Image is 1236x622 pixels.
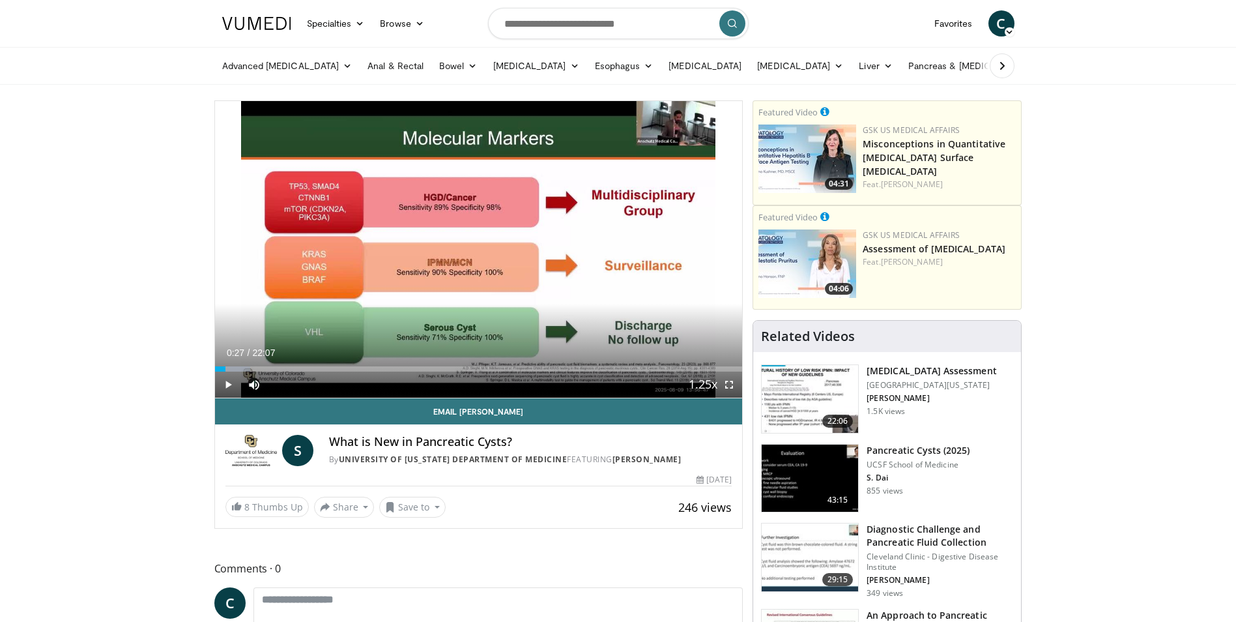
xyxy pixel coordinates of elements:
[485,53,587,79] a: [MEDICAL_DATA]
[822,415,854,428] span: 22:06
[214,560,743,577] span: Comments 0
[867,380,997,391] p: [GEOGRAPHIC_DATA][US_STATE]
[339,454,568,465] a: University of [US_STATE] Department of Medicine
[690,372,716,398] button: Playback Rate
[716,372,742,398] button: Fullscreen
[927,10,981,37] a: Favorites
[851,53,900,79] a: Liver
[758,125,856,193] a: 04:31
[225,435,277,466] img: University of Colorado Department of Medicine
[881,179,943,190] a: [PERSON_NAME]
[867,473,970,483] p: S. Dai
[758,211,818,223] small: Featured Video
[762,524,858,591] img: 7a1cb544-669a-4e07-9a7a-1466b74f52a8.150x105_q85_crop-smart_upscale.jpg
[758,230,856,298] img: 31b7e813-d228-42d3-be62-e44350ef88b5.jpg.150x105_q85_crop-smart_upscale.jpg
[222,17,291,30] img: VuMedi Logo
[822,573,854,586] span: 29:15
[758,125,856,193] img: ea8305e5-ef6b-4575-a231-c141b8650e1f.jpg.150x105_q85_crop-smart_upscale.jpg
[762,445,858,512] img: 2a8c82cf-33b7-4529-b50b-997bf1bf28ed.150x105_q85_crop-smart_upscale.jpg
[863,243,1005,255] a: Assessment of [MEDICAL_DATA]
[761,329,855,344] h4: Related Videos
[587,53,661,79] a: Esophagus
[867,552,1013,572] p: Cleveland Clinic - Digestive Disease Institute
[215,101,743,398] video-js: Video Player
[248,348,250,358] span: /
[329,435,732,449] h4: What is New in Pancreatic Cysts?
[867,486,903,496] p: 855 views
[867,444,970,457] h3: Pancreatic Cysts (2025)
[431,53,485,79] a: Bowel
[758,106,818,118] small: Featured Video
[379,497,446,518] button: Save to
[244,501,250,513] span: 8
[761,523,1013,599] a: 29:15 Diagnostic Challenge and Pancreatic Fluid Collection Cleveland Clinic - Digestive Disease I...
[761,364,1013,434] a: 22:06 [MEDICAL_DATA] Assessment [GEOGRAPHIC_DATA][US_STATE] [PERSON_NAME] 1.5K views
[863,256,1016,268] div: Feat.
[360,53,431,79] a: Anal & Rectal
[372,10,432,37] a: Browse
[299,10,373,37] a: Specialties
[867,575,1013,585] p: [PERSON_NAME]
[762,365,858,433] img: f2de704e-e447-4d57-80c9-833d99ae96b1.150x105_q85_crop-smart_upscale.jpg
[661,53,749,79] a: [MEDICAL_DATA]
[214,53,360,79] a: Advanced [MEDICAL_DATA]
[241,372,267,398] button: Mute
[697,474,732,486] div: [DATE]
[227,348,244,358] span: 0:27
[215,398,743,424] a: Email [PERSON_NAME]
[863,125,960,136] a: GSK US Medical Affairs
[822,494,854,507] span: 43:15
[881,256,943,267] a: [PERSON_NAME]
[900,53,1053,79] a: Pancreas & [MEDICAL_DATA]
[825,283,853,295] span: 04:06
[867,523,1013,549] h3: Diagnostic Challenge and Pancreatic Fluid Collection
[863,138,1005,177] a: Misconceptions in Quantitative [MEDICAL_DATA] Surface [MEDICAL_DATA]
[761,444,1013,513] a: 43:15 Pancreatic Cysts (2025) UCSF School of Medicine S. Dai 855 views
[225,497,309,517] a: 8 Thumbs Up
[867,460,970,470] p: UCSF School of Medicine
[252,348,275,358] span: 22:07
[329,454,732,466] div: By FEATURING
[282,435,313,466] a: S
[867,393,997,404] p: [PERSON_NAME]
[678,499,732,515] span: 246 views
[488,8,749,39] input: Search topics, interventions
[867,588,903,599] p: 349 views
[867,364,997,378] h3: [MEDICAL_DATA] Assessment
[758,230,856,298] a: 04:06
[863,230,960,241] a: GSK US Medical Affairs
[612,454,682,465] a: [PERSON_NAME]
[825,178,853,190] span: 04:31
[749,53,851,79] a: [MEDICAL_DATA]
[215,372,241,398] button: Play
[214,587,246,619] a: C
[867,406,905,417] p: 1.5K views
[863,179,1016,190] div: Feat.
[215,366,743,372] div: Progress Bar
[988,10,1014,37] a: C
[314,497,375,518] button: Share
